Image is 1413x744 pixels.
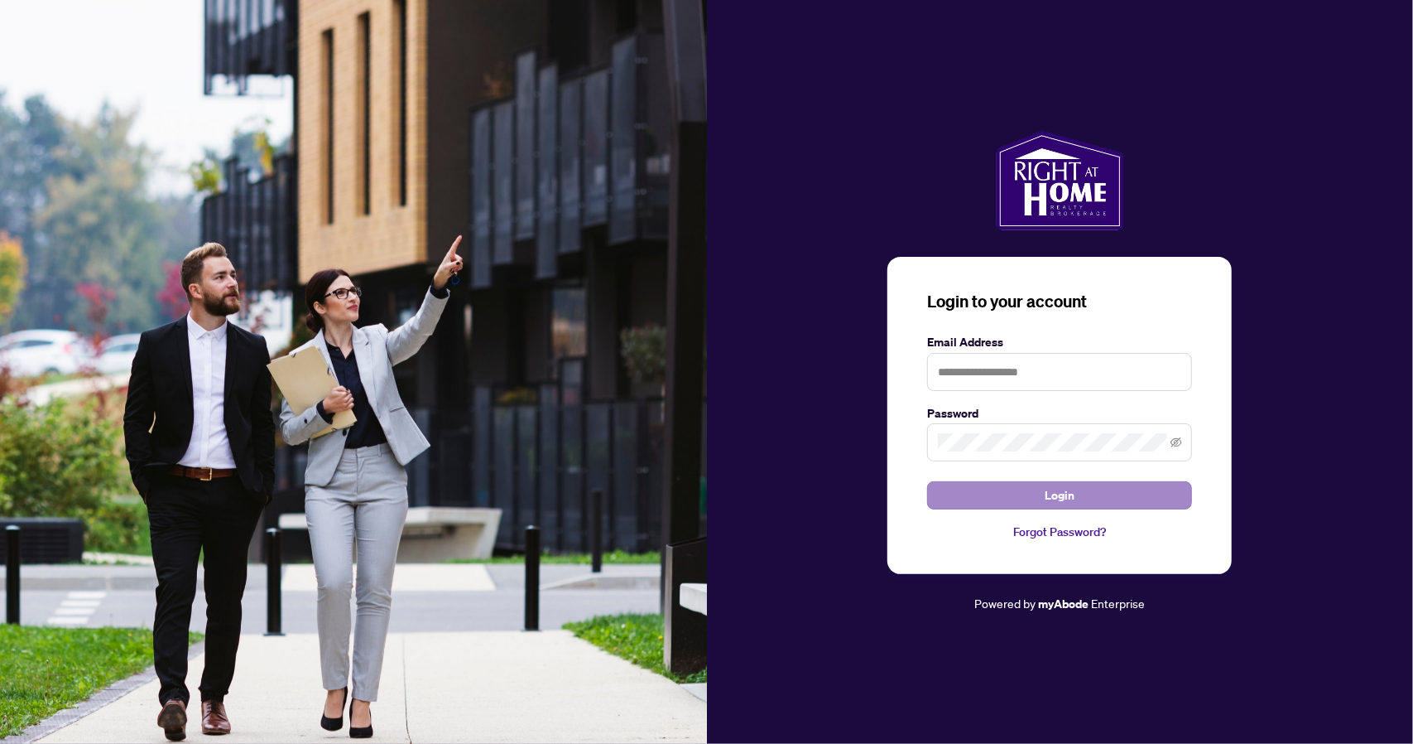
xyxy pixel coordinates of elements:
[996,131,1124,230] img: ma-logo
[927,523,1192,541] a: Forgot Password?
[1045,482,1074,509] span: Login
[1038,595,1089,613] a: myAbode
[927,290,1192,313] h3: Login to your account
[1091,596,1145,611] span: Enterprise
[1170,437,1182,448] span: eye-invisible
[927,333,1192,351] label: Email Address
[927,404,1192,423] label: Password
[974,596,1036,611] span: Powered by
[927,481,1192,510] button: Login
